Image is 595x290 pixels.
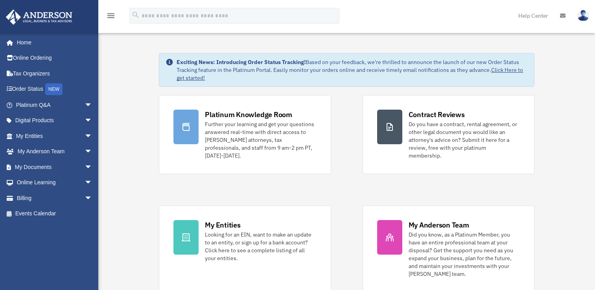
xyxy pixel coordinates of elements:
[6,206,104,222] a: Events Calendar
[6,35,100,50] a: Home
[205,220,240,230] div: My Entities
[85,190,100,206] span: arrow_drop_down
[205,231,316,262] div: Looking for an EIN, want to make an update to an entity, or sign up for a bank account? Click her...
[177,58,527,82] div: Based on your feedback, we're thrilled to announce the launch of our new Order Status Tracking fe...
[177,66,523,81] a: Click Here to get started!
[363,95,534,174] a: Contract Reviews Do you have a contract, rental agreement, or other legal document you would like...
[6,50,104,66] a: Online Ordering
[131,11,140,19] i: search
[6,97,104,113] a: Platinum Q&Aarrow_drop_down
[159,95,331,174] a: Platinum Knowledge Room Further your learning and get your questions answered real-time with dire...
[4,9,75,25] img: Anderson Advisors Platinum Portal
[85,159,100,175] span: arrow_drop_down
[577,10,589,21] img: User Pic
[409,110,465,119] div: Contract Reviews
[6,175,104,191] a: Online Learningarrow_drop_down
[6,144,104,160] a: My Anderson Teamarrow_drop_down
[6,190,104,206] a: Billingarrow_drop_down
[6,159,104,175] a: My Documentsarrow_drop_down
[205,110,292,119] div: Platinum Knowledge Room
[6,128,104,144] a: My Entitiesarrow_drop_down
[409,231,520,278] div: Did you know, as a Platinum Member, you have an entire professional team at your disposal? Get th...
[409,120,520,160] div: Do you have a contract, rental agreement, or other legal document you would like an attorney's ad...
[85,113,100,129] span: arrow_drop_down
[6,66,104,81] a: Tax Organizers
[85,175,100,191] span: arrow_drop_down
[85,144,100,160] span: arrow_drop_down
[85,128,100,144] span: arrow_drop_down
[409,220,469,230] div: My Anderson Team
[6,113,104,128] a: Digital Productsarrow_drop_down
[6,81,104,97] a: Order StatusNEW
[106,11,116,20] i: menu
[106,14,116,20] a: menu
[45,83,63,95] div: NEW
[85,97,100,113] span: arrow_drop_down
[205,120,316,160] div: Further your learning and get your questions answered real-time with direct access to [PERSON_NAM...
[177,59,306,66] strong: Exciting News: Introducing Order Status Tracking!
